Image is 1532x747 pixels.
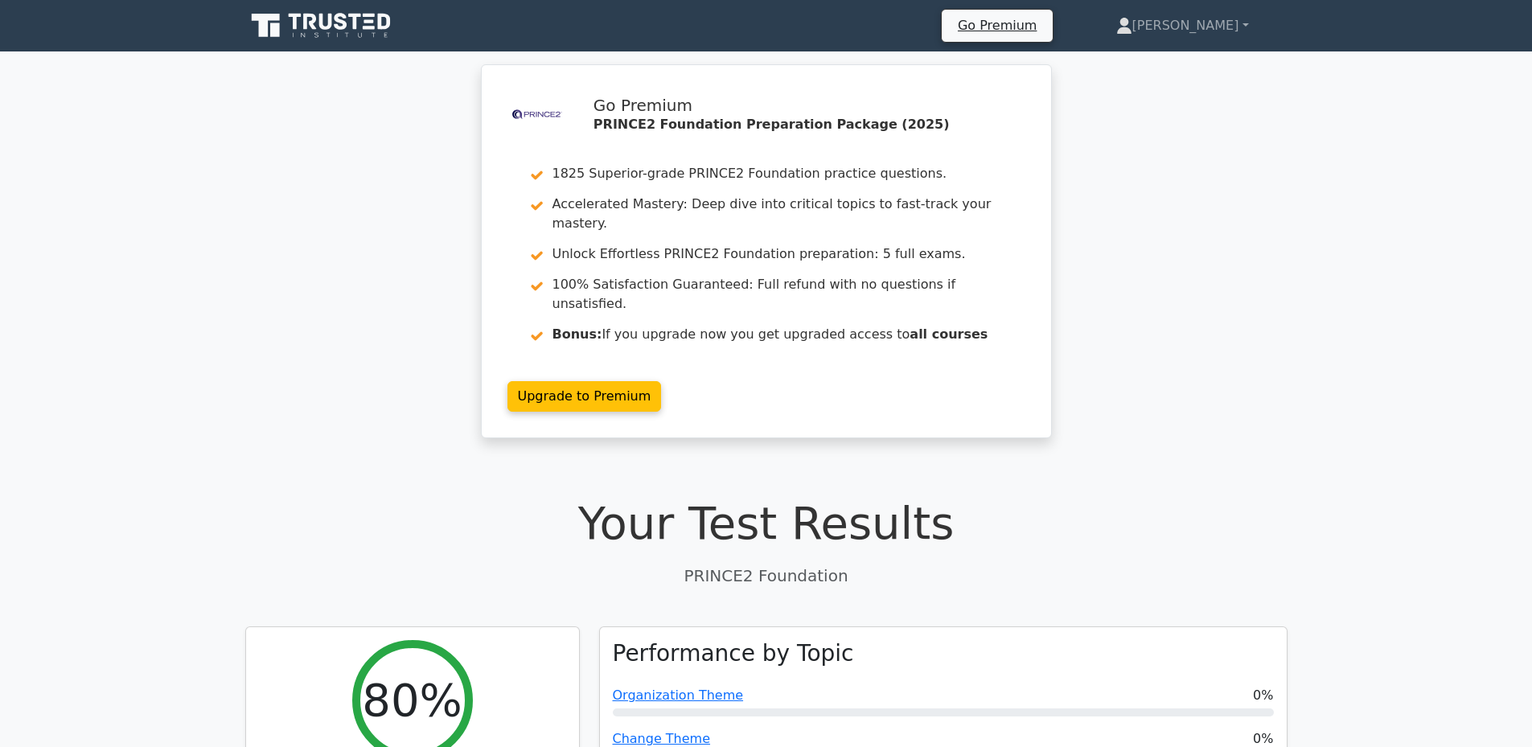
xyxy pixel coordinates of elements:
[1253,686,1273,705] span: 0%
[613,640,854,667] h3: Performance by Topic
[613,731,711,746] a: Change Theme
[507,381,662,412] a: Upgrade to Premium
[613,687,744,703] a: Organization Theme
[362,673,462,727] h2: 80%
[948,14,1046,36] a: Go Premium
[1078,10,1288,42] a: [PERSON_NAME]
[245,564,1288,588] p: PRINCE2 Foundation
[245,496,1288,550] h1: Your Test Results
